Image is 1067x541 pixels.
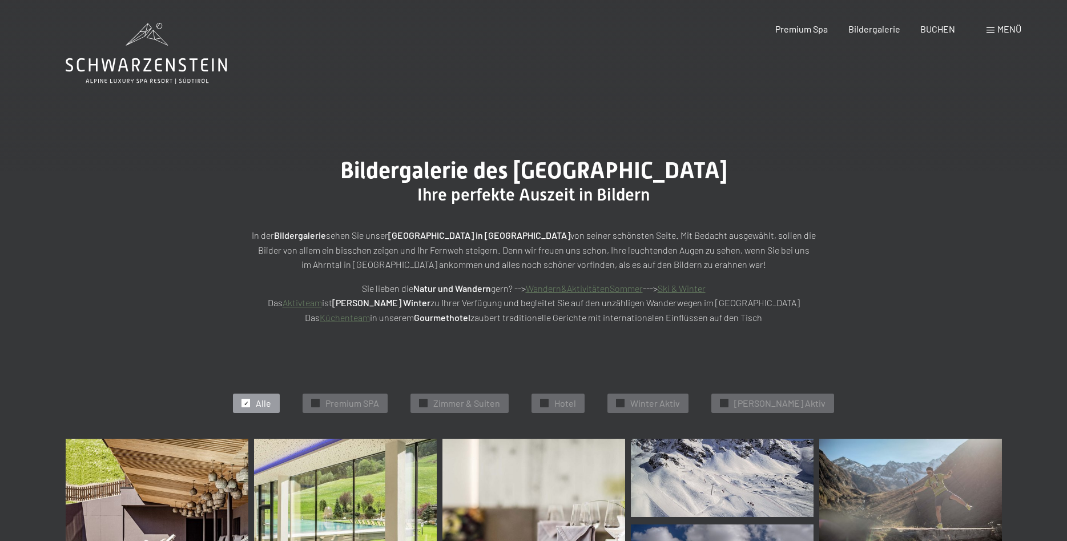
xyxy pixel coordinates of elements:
[658,283,706,294] a: Ski & Winter
[848,23,900,34] a: Bildergalerie
[542,399,547,407] span: ✓
[248,228,819,272] p: In der sehen Sie unser von seiner schönsten Seite. Mit Bedacht ausgewählt, sollen die Bilder von ...
[332,297,430,308] strong: [PERSON_NAME] Winter
[433,397,500,410] span: Zimmer & Suiten
[722,399,727,407] span: ✓
[631,439,814,517] img: Bildergalerie
[630,397,680,410] span: Winter Aktiv
[320,312,370,323] a: Küchenteam
[313,399,318,407] span: ✓
[388,230,570,241] strong: [GEOGRAPHIC_DATA] in [GEOGRAPHIC_DATA]
[734,397,826,410] span: [PERSON_NAME] Aktiv
[997,23,1021,34] span: Menü
[274,230,326,241] strong: Bildergalerie
[554,397,576,410] span: Hotel
[244,399,248,407] span: ✓
[325,397,379,410] span: Premium SPA
[248,281,819,325] p: Sie lieben die gern? --> ---> Das ist zu Ihrer Verfügung und begleitet Sie auf den unzähligen Wan...
[340,157,727,184] span: Bildergalerie des [GEOGRAPHIC_DATA]
[414,312,470,323] strong: Gourmethotel
[413,283,491,294] strong: Natur und Wandern
[283,297,322,308] a: Aktivteam
[775,23,828,34] a: Premium Spa
[526,283,643,294] a: Wandern&AktivitätenSommer
[256,397,271,410] span: Alle
[920,23,955,34] a: BUCHEN
[421,399,426,407] span: ✓
[618,399,623,407] span: ✓
[417,185,650,205] span: Ihre perfekte Auszeit in Bildern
